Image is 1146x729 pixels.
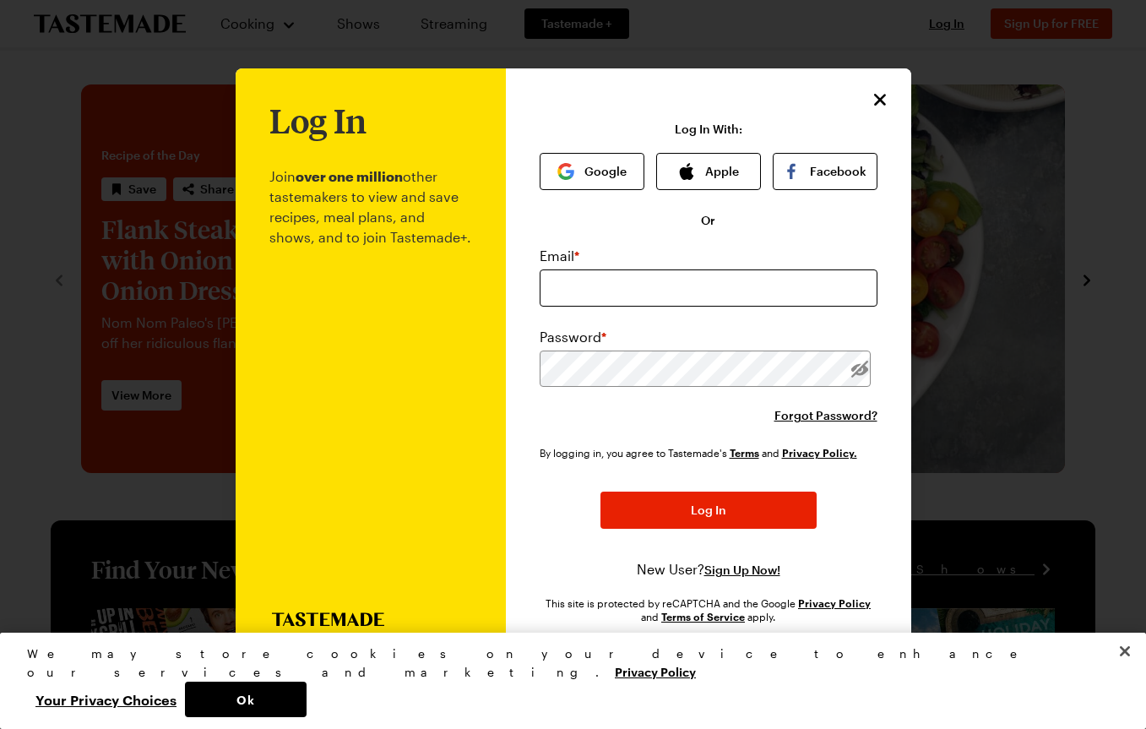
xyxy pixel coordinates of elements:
div: Privacy [27,645,1105,717]
a: More information about your privacy, opens in a new tab [615,663,696,679]
button: Ok [185,682,307,717]
div: This site is protected by reCAPTCHA and the Google and apply. [540,596,877,623]
a: Google Privacy Policy [798,596,871,610]
button: Close [1106,633,1143,670]
a: Tastemade Terms of Service [730,445,759,460]
h1: Log In [269,102,367,139]
button: Google [540,153,644,190]
div: We may store cookies on your device to enhance our services and marketing. [27,645,1105,682]
b: over one million [296,168,403,184]
button: Your Privacy Choices [27,682,185,717]
button: Close [869,89,891,111]
a: Google Terms of Service [661,609,745,623]
button: Forgot Password? [774,407,877,424]
label: Email [540,246,579,266]
button: Facebook [773,153,877,190]
label: Password [540,327,606,347]
button: Sign Up Now! [704,562,780,579]
button: Apple [656,153,761,190]
p: Join other tastemakers to view and save recipes, meal plans, and shows, and to join Tastemade+. [269,139,472,612]
div: By logging in, you agree to Tastemade's and [540,444,864,461]
span: Log In [691,502,726,519]
span: Or [701,212,715,229]
p: Log In With: [675,122,742,136]
span: New User? [637,561,704,577]
button: Log In [600,492,817,529]
a: Tastemade Privacy Policy [782,445,857,460]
